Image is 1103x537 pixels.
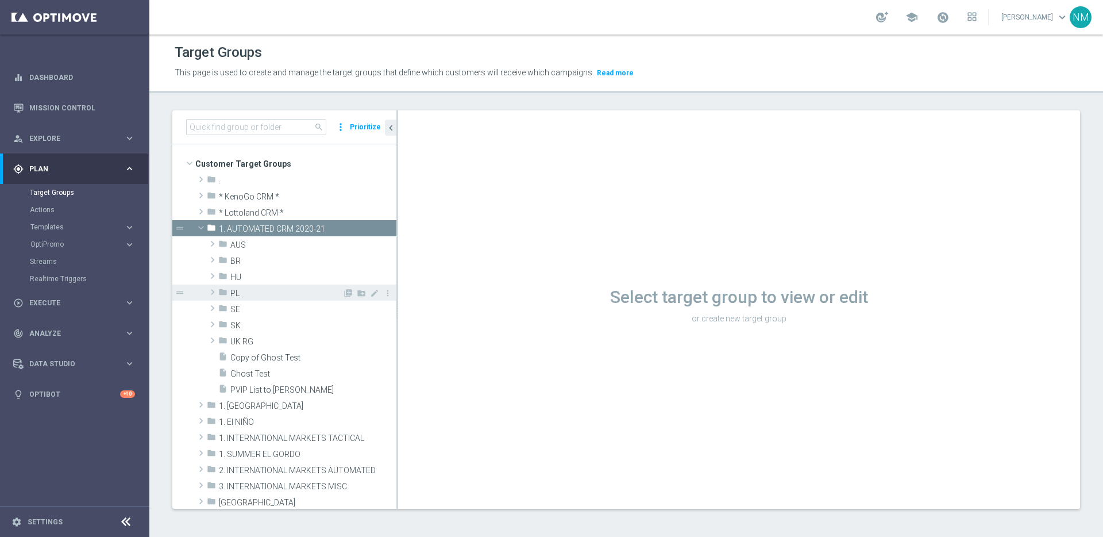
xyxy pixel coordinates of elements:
[13,298,136,308] div: play_circle_outline Execute keyboard_arrow_right
[13,103,136,113] button: Mission Control
[219,208,396,218] span: * Lottoland CRM *
[13,164,136,174] button: gps_fixed Plan keyboard_arrow_right
[398,313,1080,324] p: or create new target group
[13,328,24,339] i: track_changes
[1000,9,1070,26] a: [PERSON_NAME]keyboard_arrow_down
[207,223,216,236] i: folder
[30,205,119,214] a: Actions
[13,134,136,143] button: person_search Explore keyboard_arrow_right
[219,176,396,186] span: .
[218,368,227,381] i: insert_drive_file
[230,369,396,379] span: Ghost Test
[120,390,135,398] div: +10
[13,73,136,82] button: equalizer Dashboard
[230,353,396,363] span: Copy of Ghost Test
[29,62,135,93] a: Dashboard
[207,432,216,446] i: folder
[219,498,396,508] span: AFRICA
[219,401,396,411] span: 1. EL GORDO
[124,133,135,144] i: keyboard_arrow_right
[13,164,124,174] div: Plan
[124,239,135,250] i: keyboard_arrow_right
[30,241,124,248] div: OptiPromo
[13,359,124,369] div: Data Studio
[219,482,396,492] span: 3. INTERNATIONAL MARKETS MISC
[13,298,124,308] div: Execute
[124,297,135,308] i: keyboard_arrow_right
[230,289,342,298] span: PL
[30,224,124,231] div: Templates
[230,337,396,347] span: UK RG
[30,188,119,197] a: Target Groups
[314,122,323,132] span: search
[207,448,216,462] i: folder
[30,184,148,201] div: Target Groups
[1070,6,1092,28] div: NM
[13,164,24,174] i: gps_fixed
[218,271,227,285] i: folder
[124,222,135,233] i: keyboard_arrow_right
[30,223,136,232] button: Templates keyboard_arrow_right
[13,72,24,83] i: equalizer
[13,62,135,93] div: Dashboard
[13,298,24,308] i: play_circle_outline
[175,44,262,61] h1: Target Groups
[186,119,326,135] input: Quick find group or folder
[230,321,396,331] span: SK
[13,133,124,144] div: Explore
[29,330,124,337] span: Analyze
[207,416,216,429] i: folder
[207,207,216,220] i: folder
[207,191,216,204] i: folder
[30,240,136,249] button: OptiPromo keyboard_arrow_right
[13,133,24,144] i: person_search
[30,236,148,253] div: OptiPromo
[344,289,353,298] i: Add Target group
[219,224,396,234] span: 1. AUTOMATED CRM 2020-21
[30,218,148,236] div: Templates
[13,93,135,123] div: Mission Control
[357,289,366,298] i: Add Folder
[29,135,124,142] span: Explore
[335,119,346,135] i: more_vert
[13,329,136,338] button: track_changes Analyze keyboard_arrow_right
[175,68,594,77] span: This page is used to create and manage the target groups that define which customers will receive...
[596,67,635,79] button: Read more
[218,352,227,365] i: insert_drive_file
[383,289,392,298] i: more_vert
[13,379,135,409] div: Optibot
[30,201,148,218] div: Actions
[30,274,119,283] a: Realtime Triggers
[219,450,396,459] span: 1. SUMMER EL GORDO
[207,481,216,494] i: folder
[385,122,396,133] i: chevron_left
[29,360,124,367] span: Data Studio
[13,359,136,369] button: Data Studio keyboard_arrow_right
[11,517,22,527] i: settings
[207,400,216,413] i: folder
[219,417,396,427] span: 1. El NI&#xD1;O
[30,241,113,248] span: OptiPromo
[218,384,227,397] i: insert_drive_file
[29,379,120,409] a: Optibot
[385,120,396,136] button: chevron_left
[219,466,396,475] span: 2. INTERNATIONAL MARKETS AUTOMATED
[29,166,124,172] span: Plan
[124,163,135,174] i: keyboard_arrow_right
[13,389,24,400] i: lightbulb
[207,497,216,510] i: folder
[13,390,136,399] button: lightbulb Optibot +10
[30,224,113,231] span: Templates
[218,304,227,317] i: folder
[195,156,396,172] span: Customer Target Groups
[230,273,396,282] span: HU
[219,434,396,443] span: 1. INTERNATIONAL MARKETS TACTICAL
[207,465,216,478] i: folder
